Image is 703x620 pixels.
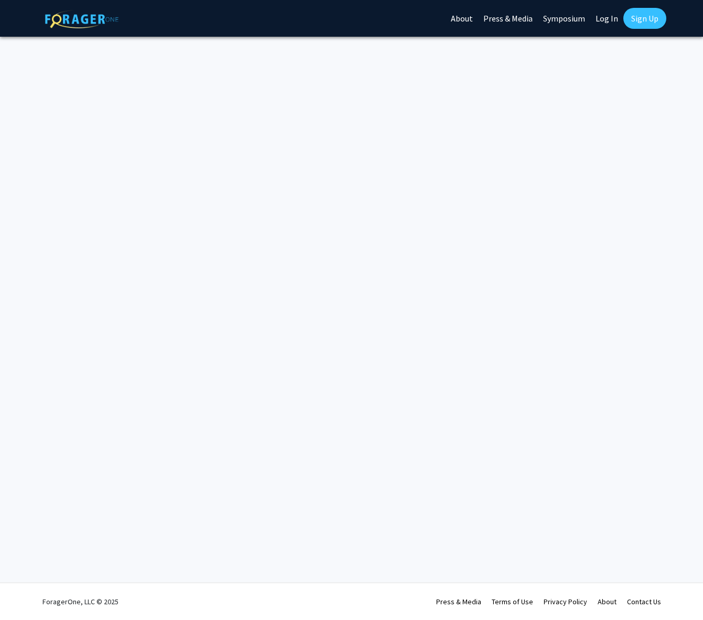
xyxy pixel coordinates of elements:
[544,597,587,606] a: Privacy Policy
[436,597,481,606] a: Press & Media
[45,10,118,28] img: ForagerOne Logo
[492,597,533,606] a: Terms of Use
[627,597,661,606] a: Contact Us
[623,8,666,29] a: Sign Up
[42,583,118,620] div: ForagerOne, LLC © 2025
[598,597,617,606] a: About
